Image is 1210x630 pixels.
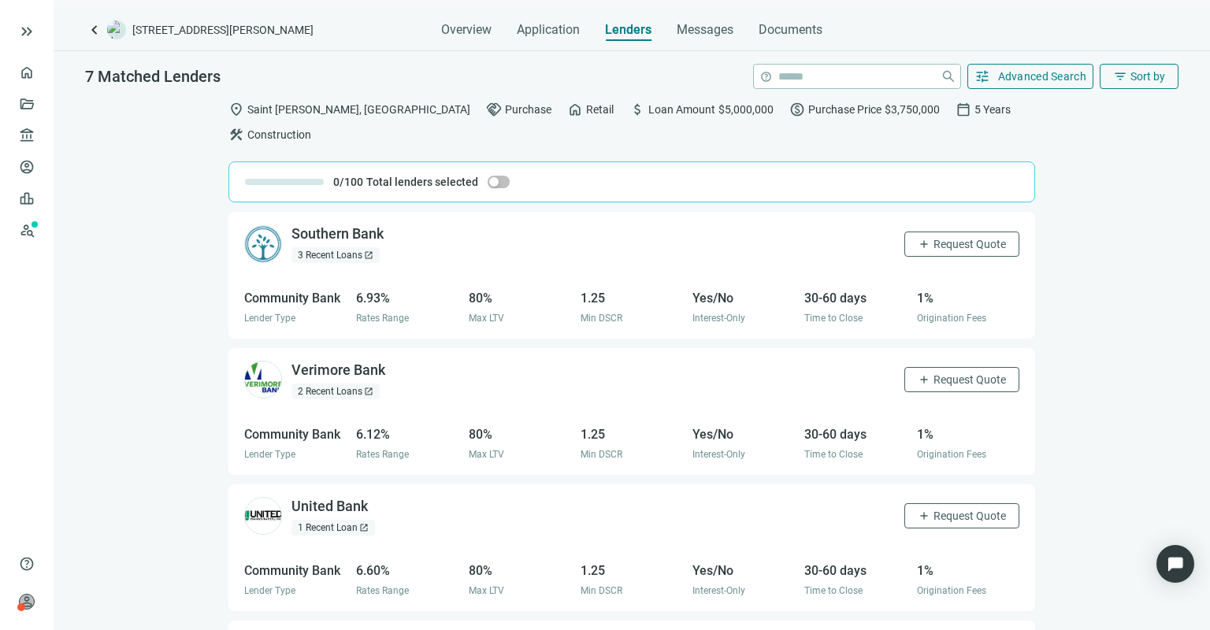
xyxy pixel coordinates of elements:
[244,561,347,580] div: Community Bank
[974,69,990,84] span: tune
[441,22,492,38] span: Overview
[804,449,863,460] span: Time to Close
[469,561,571,580] div: 80%
[804,424,907,444] div: 30-60 days
[364,250,373,260] span: open_in_new
[692,561,795,580] div: Yes/No
[244,361,282,398] img: 659ee3fb-7b91-4152-9f59-d62459e45141
[244,497,282,535] img: da349525-1995-413b-b305-2122275ba6c8.png
[692,424,795,444] div: Yes/No
[228,102,244,117] span: location_on
[917,449,986,460] span: Origination Fees
[291,384,380,399] div: 2 Recent Loans
[85,67,221,86] span: 7 Matched Lenders
[359,523,369,532] span: open_in_new
[789,102,940,117] div: Purchase Price
[469,585,504,596] span: Max LTV
[904,503,1019,528] button: addRequest Quote
[998,70,1087,83] span: Advanced Search
[366,174,478,190] span: Total lenders selected
[291,224,384,244] div: Southern Bank
[517,22,580,38] span: Application
[956,102,971,117] span: calendar_today
[356,424,458,444] div: 6.12%
[933,238,1006,250] span: Request Quote
[967,64,1094,89] button: tuneAdvanced Search
[933,510,1006,522] span: Request Quote
[581,561,683,580] div: 1.25
[247,101,470,118] span: Saint [PERSON_NAME], [GEOGRAPHIC_DATA]
[581,313,622,324] span: Min DSCR
[917,288,1019,308] div: 1%
[692,288,795,308] div: Yes/No
[1113,69,1127,83] span: filter_list
[581,449,622,460] span: Min DSCR
[1130,70,1165,83] span: Sort by
[19,594,35,610] span: person
[917,561,1019,580] div: 1%
[356,561,458,580] div: 6.60%
[581,424,683,444] div: 1.25
[333,174,363,190] span: 0/100
[469,288,571,308] div: 80%
[917,424,1019,444] div: 1%
[759,22,822,38] span: Documents
[605,22,651,38] span: Lenders
[291,361,385,380] div: Verimore Bank
[917,313,986,324] span: Origination Fees
[629,102,645,117] span: attach_money
[291,247,380,263] div: 3 Recent Loans
[244,225,282,263] img: 8bf8a015-7f72-4d02-8873-924f2ceaa22d
[918,373,930,386] span: add
[692,585,745,596] span: Interest-Only
[356,313,409,324] span: Rates Range
[17,22,36,41] button: keyboard_double_arrow_right
[974,101,1011,118] span: 5 Years
[291,497,368,517] div: United Bank
[1100,64,1178,89] button: filter_listSort by
[356,449,409,460] span: Rates Range
[1156,545,1194,583] div: Open Intercom Messenger
[567,102,583,117] span: home
[132,22,314,38] span: [STREET_ADDRESS][PERSON_NAME]
[629,102,774,117] div: Loan Amount
[486,102,502,117] span: handshake
[692,313,745,324] span: Interest-Only
[356,585,409,596] span: Rates Range
[19,556,35,572] span: help
[356,288,458,308] div: 6.93%
[244,424,347,444] div: Community Bank
[692,449,745,460] span: Interest-Only
[364,387,373,396] span: open_in_new
[918,510,930,522] span: add
[505,101,551,118] span: Purchase
[933,373,1006,386] span: Request Quote
[469,424,571,444] div: 80%
[19,128,30,143] span: account_balance
[586,101,614,118] span: Retail
[581,288,683,308] div: 1.25
[85,20,104,39] a: keyboard_arrow_left
[244,288,347,308] div: Community Bank
[291,520,375,535] div: 1 Recent Loan
[804,561,907,580] div: 30-60 days
[885,101,940,118] span: $3,750,000
[917,585,986,596] span: Origination Fees
[469,449,504,460] span: Max LTV
[581,585,622,596] span: Min DSCR
[904,232,1019,257] button: addRequest Quote
[804,288,907,308] div: 30-60 days
[244,313,295,324] span: Lender Type
[789,102,805,117] span: paid
[247,126,311,143] span: Construction
[718,101,774,118] span: $5,000,000
[244,585,295,596] span: Lender Type
[760,71,772,83] span: help
[904,367,1019,392] button: addRequest Quote
[228,127,244,143] span: construction
[677,22,733,37] span: Messages
[804,313,863,324] span: Time to Close
[918,238,930,250] span: add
